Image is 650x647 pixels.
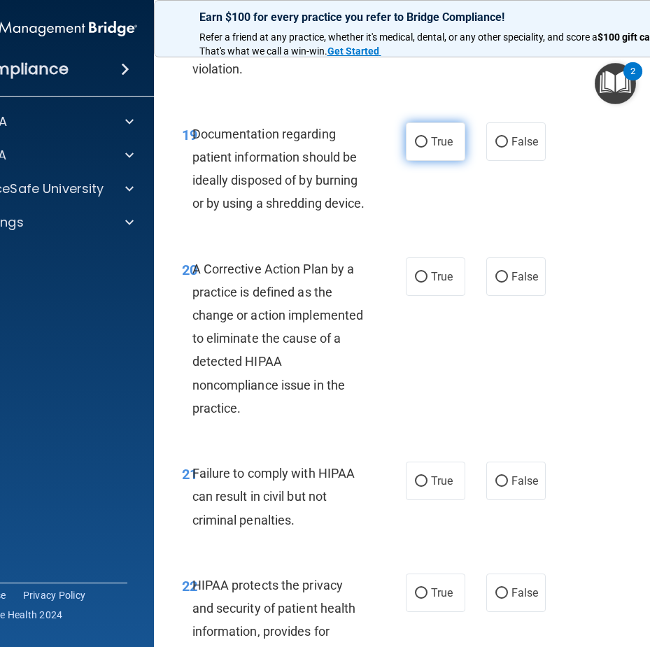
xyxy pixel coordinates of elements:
[415,272,428,283] input: True
[495,272,508,283] input: False
[511,474,539,488] span: False
[431,135,453,148] span: True
[511,270,539,283] span: False
[192,262,364,415] span: A Corrective Action Plan by a practice is defined as the change or action implemented to eliminat...
[595,63,636,104] button: Open Resource Center, 2 new notifications
[23,588,86,602] a: Privacy Policy
[192,127,365,211] span: Documentation regarding patient information should be ideally disposed of by burning or by using ...
[415,137,428,148] input: True
[495,137,508,148] input: False
[192,466,355,527] span: Failure to comply with HIPAA can result in civil but not criminal penalties.
[199,31,598,43] span: Refer a friend at any practice, whether it's medical, dental, or any other speciality, and score a
[327,45,379,57] strong: Get Started
[495,476,508,487] input: False
[327,45,381,57] a: Get Started
[182,578,197,595] span: 22
[182,466,197,483] span: 21
[408,548,633,604] iframe: Drift Widget Chat Controller
[431,474,453,488] span: True
[415,476,428,487] input: True
[511,135,539,148] span: False
[630,71,635,90] div: 2
[182,127,197,143] span: 19
[431,270,453,283] span: True
[182,262,197,278] span: 20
